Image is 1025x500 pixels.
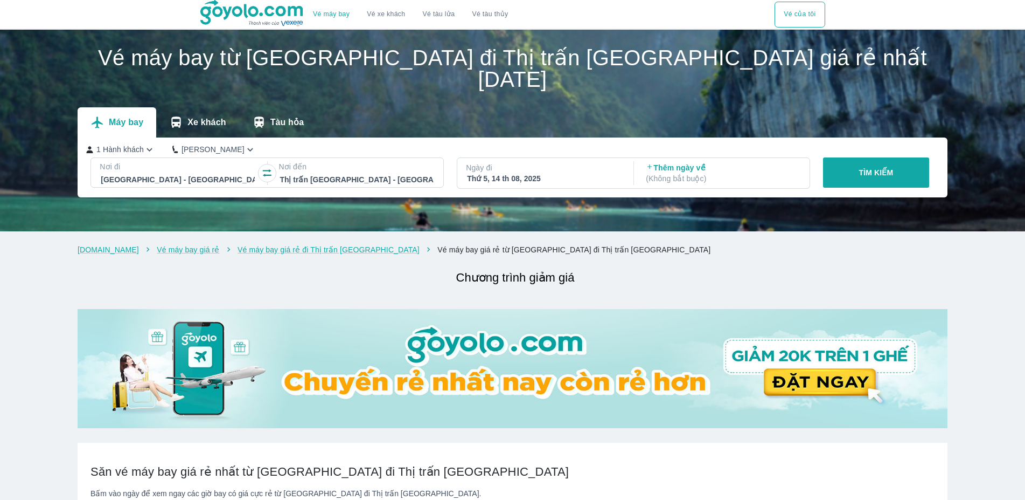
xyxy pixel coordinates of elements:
div: Thứ 5, 14 th 08, 2025 [467,173,620,184]
a: Vé máy bay [313,10,350,18]
a: Vé máy bay giá rẻ [157,245,219,254]
h1: Vé máy bay từ [GEOGRAPHIC_DATA] đi Thị trấn [GEOGRAPHIC_DATA] giá rẻ nhất [DATE] [78,47,947,90]
p: Xe khách [187,117,226,128]
a: [DOMAIN_NAME] [78,245,139,254]
p: TÌM KIẾM [859,167,894,178]
p: ( Không bắt buộc ) [646,173,799,184]
p: Máy bay [109,117,143,128]
button: 1 Hành khách [86,144,155,155]
p: [PERSON_NAME] [182,144,245,155]
p: Ngày đi [466,162,622,173]
a: Vé máy bay giá rẻ đi Thị trấn [GEOGRAPHIC_DATA] [238,245,420,254]
button: Vé của tôi [775,2,825,28]
div: transportation tabs [78,107,317,138]
img: banner-home [78,309,947,428]
div: choose transportation mode [304,2,517,28]
nav: breadcrumb [78,244,947,255]
p: Tàu hỏa [270,117,304,128]
p: Thêm ngày về [646,162,799,184]
p: Nơi đến [278,161,434,172]
button: Vé tàu thủy [463,2,517,28]
div: Bấm vào ngày để xem ngay các giờ bay có giá cực rẻ từ [GEOGRAPHIC_DATA] đi Thị trấn [GEOGRAPHIC_D... [90,488,935,499]
button: [PERSON_NAME] [172,144,256,155]
h2: Săn vé máy bay giá rẻ nhất từ [GEOGRAPHIC_DATA] đi Thị trấn [GEOGRAPHIC_DATA] [90,464,935,480]
div: choose transportation mode [775,2,825,28]
a: Vé xe khách [367,10,405,18]
p: 1 Hành khách [96,144,144,155]
p: Nơi đi [100,161,255,172]
h2: Chương trình giảm giá [83,268,947,287]
button: TÌM KIẾM [823,157,929,188]
a: Vé máy bay giá rẻ từ [GEOGRAPHIC_DATA] đi Thị trấn [GEOGRAPHIC_DATA] [437,245,710,254]
a: Vé tàu lửa [414,2,464,28]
